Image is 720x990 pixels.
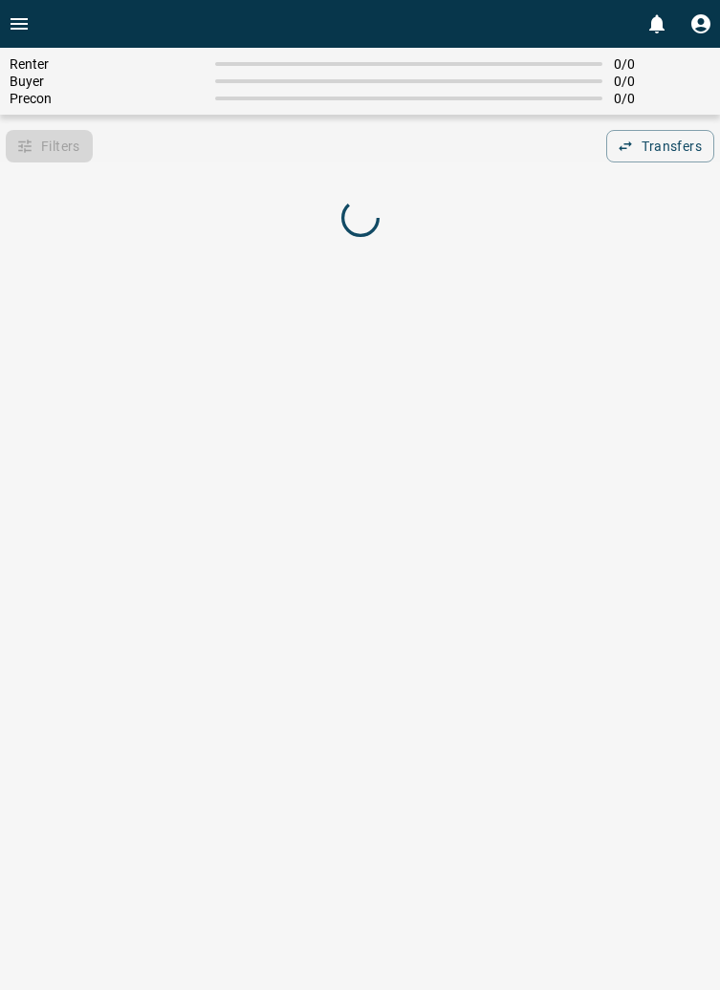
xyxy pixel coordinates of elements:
span: Buyer [10,74,204,89]
span: 0 / 0 [614,56,710,72]
button: Profile [682,5,720,43]
button: Transfers [606,130,714,162]
span: Precon [10,91,204,106]
span: 0 / 0 [614,91,710,106]
span: Renter [10,56,204,72]
span: 0 / 0 [614,74,710,89]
